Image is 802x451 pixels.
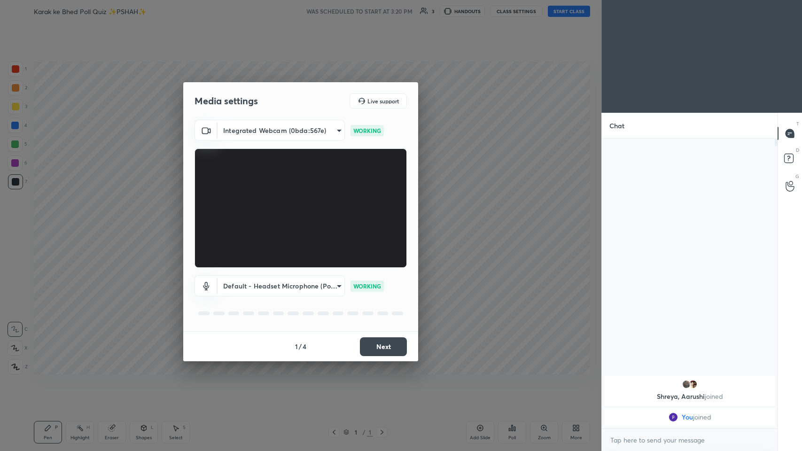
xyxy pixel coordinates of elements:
h4: 1 [295,342,298,351]
div: grid [602,374,778,428]
h2: Media settings [195,95,258,107]
p: Shreya, Aarushi [610,393,770,400]
p: D [796,147,799,154]
p: WORKING [353,126,381,135]
h5: Live support [367,98,399,104]
p: Chat [602,113,632,138]
span: You [682,413,693,421]
p: T [796,120,799,127]
p: G [795,173,799,180]
h4: / [299,342,302,351]
span: joined [705,392,723,401]
div: Integrated Webcam (0bda:567e) [218,120,345,141]
h4: 4 [303,342,306,351]
img: fe5e615f634848a0bdba5bb5a11f7c54.82354728_3 [669,412,678,422]
div: Integrated Webcam (0bda:567e) [218,275,345,296]
p: WORKING [353,282,381,290]
span: joined [693,413,711,421]
img: 43f9439cd9b342d19deb4b18f269de83.jpg [682,380,691,389]
button: Next [360,337,407,356]
img: 953fb251cc4041df89fa060d3bfc94f2.jpg [688,380,698,389]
